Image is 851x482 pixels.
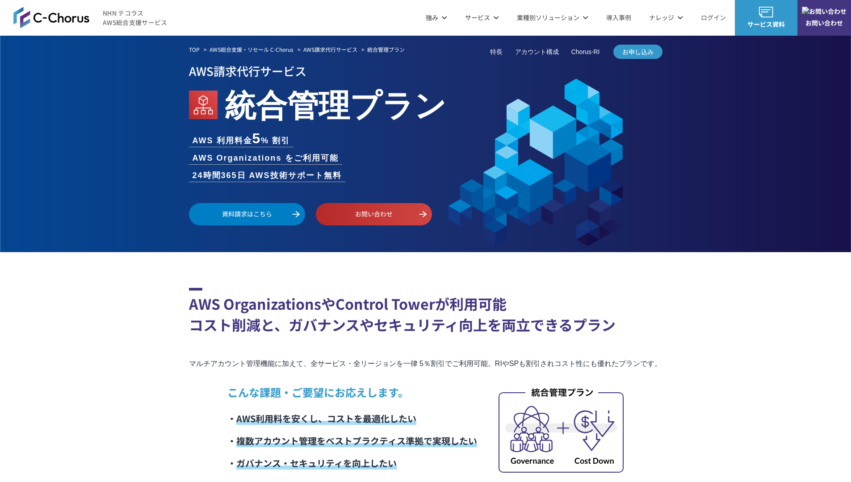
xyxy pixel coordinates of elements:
[227,384,477,400] p: こんな課題・ご要望にお応えします。
[236,457,397,470] span: ガバナンス・セキュリティを向上したい
[189,288,662,335] h2: AWS OrganizationsやControl Towerが利用可能 コスト削減と、ガバナンスやセキュリティ向上を両立できるプラン
[465,13,499,22] p: サービス
[189,61,662,80] p: AWS請求代行サービス
[13,7,89,28] img: AWS総合支援サービス C-Chorus
[225,80,446,126] em: 統合管理プラン
[189,152,342,164] li: AWS Organizations をご利用可能
[613,47,662,57] span: お申し込み
[517,13,588,22] p: 業種別ソリューション
[189,357,662,370] p: マルチアカウント管理機能に加えて、全サービス・全リージョンを一律 5％割引でご利用可能。RIやSPも割引されコスト性にも優れたプランです。
[189,170,345,182] li: 24時間365日 AWS技術サポート無料
[189,203,305,225] a: 資料請求はこちら
[227,407,477,430] li: ・
[189,91,218,119] img: AWS Organizations
[227,452,477,474] li: ・
[606,13,631,22] a: 導入事例
[189,46,200,54] a: TOP
[735,20,797,29] span: サービス資料
[189,131,294,147] li: AWS 利用料金 % 割引
[759,7,773,17] img: AWS総合支援サービス C-Chorus サービス資料
[515,47,559,57] a: アカウント構成
[103,8,168,27] span: NHN テコラス AWS総合支援サービス
[210,46,293,54] a: AWS総合支援・リセール C-Chorus
[490,47,503,57] a: 特長
[227,430,477,452] li: ・
[13,7,168,28] a: AWS総合支援サービス C-ChorusNHN テコラスAWS総合支援サービス
[426,13,447,22] p: 強み
[802,7,847,16] img: お問い合わせ
[797,18,851,28] span: お問い合わせ
[236,412,416,425] span: AWS利用料を安くし、コストを最適化したい
[236,434,477,447] span: 複数アカウント管理をベストプラクティス準拠で実現したい
[316,203,432,225] a: お問い合わせ
[571,47,600,57] a: Chorus-RI
[303,46,357,54] a: AWS請求代行サービス
[613,45,662,59] a: お申し込み
[499,386,624,473] img: 統合管理プラン_内容イメージ
[701,13,726,22] a: ログイン
[649,13,683,22] p: ナレッジ
[367,46,405,53] em: 統合管理プラン
[252,130,261,146] span: 5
